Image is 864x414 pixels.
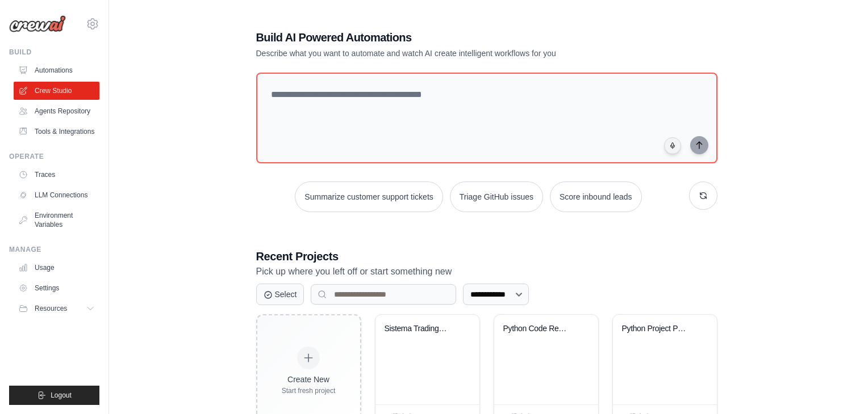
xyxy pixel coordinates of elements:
[35,304,67,313] span: Resources
[256,248,717,264] h3: Recent Projects
[9,386,99,405] button: Logout
[14,61,99,79] a: Automations
[14,206,99,234] a: Environment Variables
[9,152,99,161] div: Operate
[450,181,543,212] button: Triage GitHub issues
[51,391,72,400] span: Logout
[14,186,99,204] a: LLM Connections
[503,324,572,334] div: Python Code Review & Analysis Automation
[14,82,99,100] a: Crew Studio
[256,284,304,305] button: Select
[9,245,99,254] div: Manage
[256,29,638,45] h1: Build AI Powered Automations
[295,181,443,212] button: Summarize customer support tickets
[14,166,99,184] a: Traces
[14,122,99,141] a: Tools & Integrations
[14,279,99,297] a: Settings
[256,264,717,279] p: Pick up where you left off or start something new
[9,15,66,32] img: Logo
[664,137,681,154] button: Click to speak your automation idea
[9,48,99,57] div: Build
[689,181,717,210] button: Get new suggestions
[14,102,99,120] a: Agents Repository
[256,48,638,59] p: Describe what you want to automate and watch AI create intelligent workflows for you
[622,324,691,334] div: Python Project Problem Solver
[14,259,99,277] a: Usage
[282,374,336,385] div: Create New
[14,299,99,318] button: Resources
[282,386,336,395] div: Start fresh project
[550,181,642,212] button: Score inbound leads
[385,324,453,334] div: Sistema Trading Forex ML AutoAdaptativo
